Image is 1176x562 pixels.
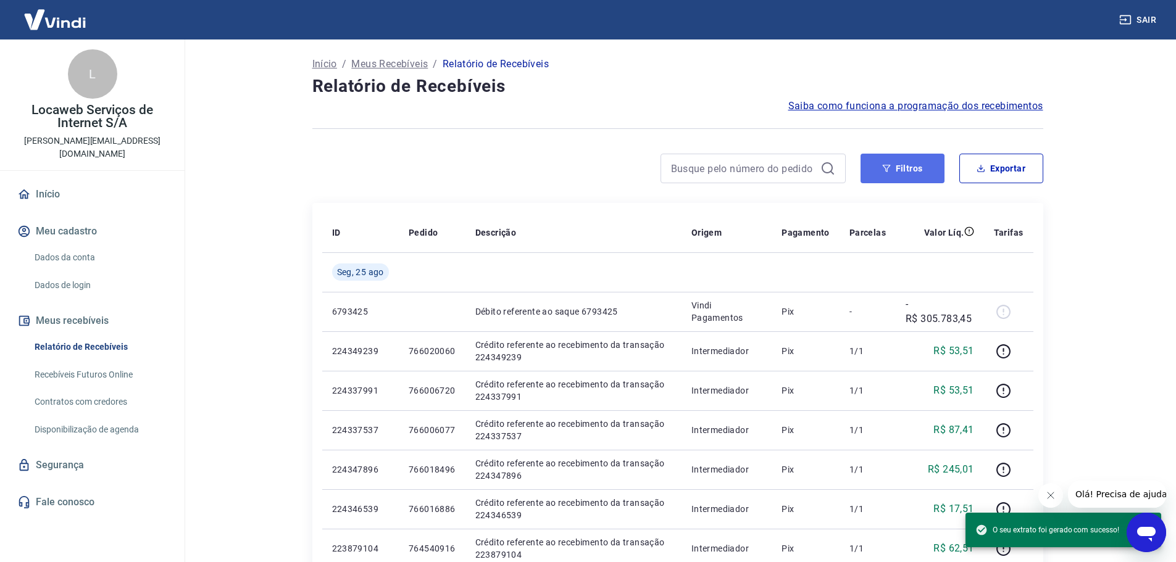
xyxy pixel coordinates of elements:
[332,305,389,318] p: 6793425
[782,384,830,397] p: Pix
[849,463,886,476] p: 1/1
[409,226,438,239] p: Pedido
[342,57,346,72] p: /
[959,154,1043,183] button: Exportar
[849,305,886,318] p: -
[928,462,974,477] p: R$ 245,01
[691,384,762,397] p: Intermediador
[15,218,170,245] button: Meu cadastro
[1068,481,1166,508] iframe: Mensagem da empresa
[475,305,672,318] p: Débito referente ao saque 6793425
[332,542,389,555] p: 223879104
[312,74,1043,99] h4: Relatório de Recebíveis
[691,424,762,436] p: Intermediador
[782,345,830,357] p: Pix
[409,463,456,476] p: 766018496
[15,489,170,516] a: Fale conosco
[933,423,974,437] p: R$ 87,41
[30,389,170,415] a: Contratos com credores
[849,503,886,515] p: 1/1
[10,104,175,130] p: Locaweb Serviços de Internet S/A
[849,226,886,239] p: Parcelas
[15,307,170,334] button: Meus recebíveis
[691,226,722,239] p: Origem
[849,384,886,397] p: 1/1
[409,384,456,397] p: 766006720
[30,273,170,298] a: Dados de login
[782,305,830,318] p: Pix
[409,424,456,436] p: 766006077
[351,57,428,72] a: Meus Recebíveis
[443,57,549,72] p: Relatório de Recebíveis
[691,463,762,476] p: Intermediador
[475,226,517,239] p: Descrição
[409,503,456,515] p: 766016886
[849,424,886,436] p: 1/1
[475,457,672,482] p: Crédito referente ao recebimento da transação 224347896
[782,463,830,476] p: Pix
[433,57,437,72] p: /
[30,334,170,360] a: Relatório de Recebíveis
[475,497,672,521] p: Crédito referente ao recebimento da transação 224346539
[975,524,1119,536] span: O seu extrato foi gerado com sucesso!
[409,542,456,555] p: 764540916
[906,297,974,326] p: -R$ 305.783,45
[15,452,170,479] a: Segurança
[7,9,104,19] span: Olá! Precisa de ajuda?
[782,226,830,239] p: Pagamento
[409,345,456,357] p: 766020060
[15,1,95,38] img: Vindi
[337,266,384,278] span: Seg, 25 ago
[924,226,964,239] p: Valor Líq.
[68,49,117,99] div: L
[475,339,672,363] p: Crédito referente ao recebimento da transação 224349239
[671,159,815,178] input: Busque pelo número do pedido
[475,536,672,561] p: Crédito referente ao recebimento da transação 223879104
[691,345,762,357] p: Intermediador
[782,424,830,436] p: Pix
[933,344,974,358] p: R$ 53,51
[475,378,672,403] p: Crédito referente ao recebimento da transação 224337991
[782,503,830,515] p: Pix
[30,362,170,387] a: Recebíveis Futuros Online
[332,424,389,436] p: 224337537
[1127,513,1166,552] iframe: Botão para abrir a janela de mensagens
[933,541,974,556] p: R$ 62,51
[994,226,1024,239] p: Tarifas
[861,154,945,183] button: Filtros
[30,417,170,442] a: Disponibilização de agenda
[933,383,974,398] p: R$ 53,51
[332,463,389,476] p: 224347896
[782,542,830,555] p: Pix
[10,134,175,160] p: [PERSON_NAME][EMAIL_ADDRESS][DOMAIN_NAME]
[691,503,762,515] p: Intermediador
[849,345,886,357] p: 1/1
[15,181,170,208] a: Início
[475,418,672,442] p: Crédito referente ao recebimento da transação 224337537
[691,299,762,324] p: Vindi Pagamentos
[332,226,341,239] p: ID
[788,99,1043,114] a: Saiba como funciona a programação dos recebimentos
[1038,483,1063,508] iframe: Fechar mensagem
[933,502,974,516] p: R$ 17,51
[312,57,337,72] a: Início
[1117,9,1161,31] button: Sair
[332,345,389,357] p: 224349239
[30,245,170,270] a: Dados da conta
[332,384,389,397] p: 224337991
[849,542,886,555] p: 1/1
[332,503,389,515] p: 224346539
[691,542,762,555] p: Intermediador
